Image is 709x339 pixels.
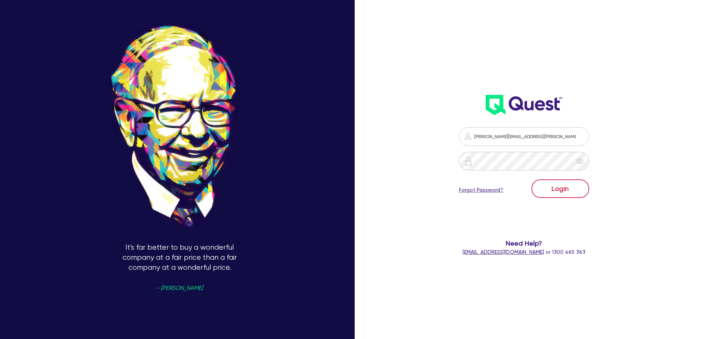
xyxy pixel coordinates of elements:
[156,285,203,291] span: - [PERSON_NAME]
[531,179,589,198] button: Login
[464,157,473,166] img: icon-password
[486,95,562,115] img: wH2k97JdezQIQAAAABJRU5ErkJggg==
[459,186,503,194] a: Forgot Password?
[459,127,589,146] input: Email address
[576,157,584,165] span: eye
[429,238,619,248] span: Need Help?
[463,249,544,255] a: [EMAIL_ADDRESS][DOMAIN_NAME]
[463,249,585,255] span: or 1300 465 363
[463,132,472,141] img: icon-password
